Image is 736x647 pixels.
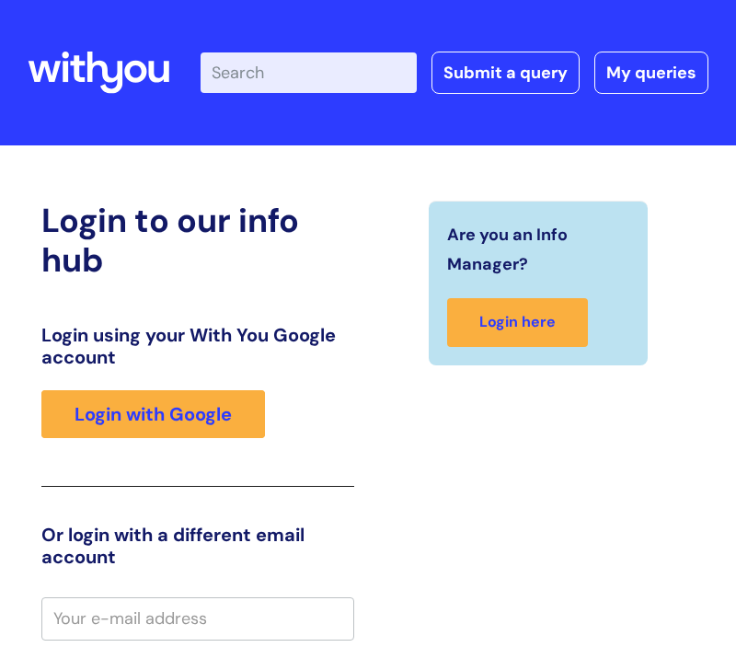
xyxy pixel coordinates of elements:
[41,524,354,568] h3: Or login with a different email account
[41,201,354,280] h2: Login to our info hub
[447,220,621,280] span: Are you an Info Manager?
[41,390,265,438] a: Login with Google
[41,597,354,640] input: Your e-mail address
[594,52,708,94] a: My queries
[431,52,580,94] a: Submit a query
[201,52,417,93] input: Search
[447,298,588,347] a: Login here
[41,324,354,368] h3: Login using your With You Google account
